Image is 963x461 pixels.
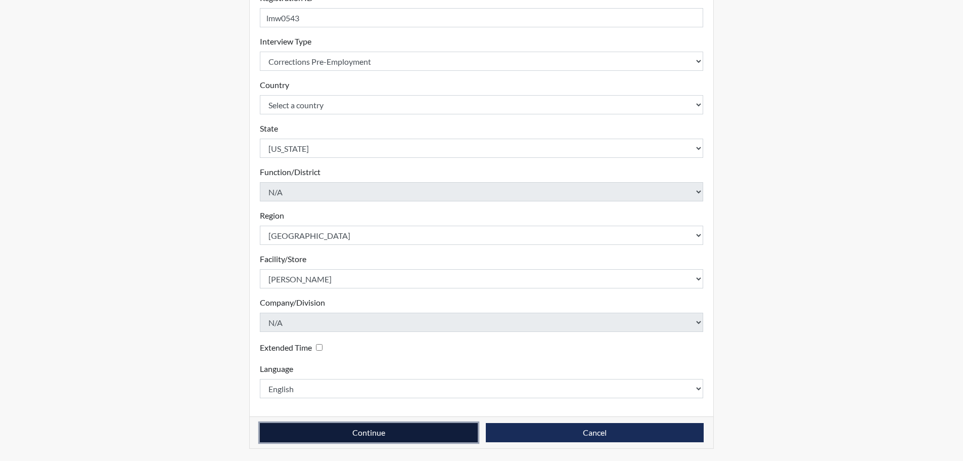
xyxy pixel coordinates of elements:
div: Checking this box will provide the interviewee with an accomodation of extra time to answer each ... [260,340,327,355]
label: Country [260,79,289,91]
label: Region [260,209,284,222]
label: Facility/Store [260,253,306,265]
label: Interview Type [260,35,311,48]
label: Company/Division [260,297,325,309]
label: Extended Time [260,342,312,354]
label: Language [260,363,293,375]
label: Function/District [260,166,320,178]
button: Cancel [486,423,704,442]
button: Continue [260,423,478,442]
label: State [260,122,278,135]
input: Insert a Registration ID, which needs to be a unique alphanumeric value for each interviewee [260,8,704,27]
